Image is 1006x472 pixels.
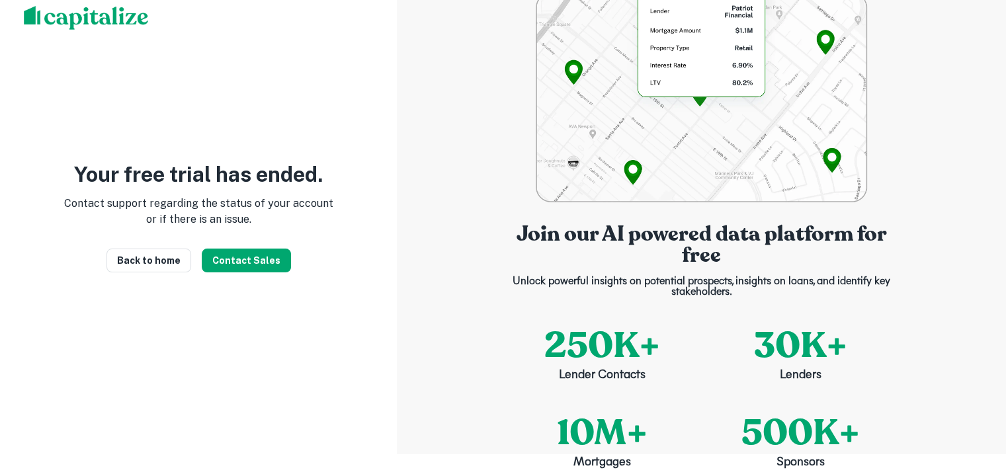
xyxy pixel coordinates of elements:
p: Your free trial has ended. [74,164,323,185]
p: 10M+ [557,406,648,459]
p: 500K+ [741,406,860,459]
a: Back to home [106,249,191,272]
p: Lenders [780,367,821,385]
img: capitalize-logo.png [24,6,149,30]
p: Contact support regarding the status of your account or if there is an issue. [63,196,333,227]
p: 250K+ [544,319,660,372]
p: Mortgages [573,454,631,472]
iframe: Chat Widget [940,366,1006,430]
p: Join our AI powered data platform for free [503,223,900,266]
p: Lender Contacts [559,367,646,385]
p: Unlock powerful insights on potential prospects, insights on loans, and identify key stakeholders. [503,276,900,297]
button: Contact Sales [202,249,291,272]
p: 30K+ [754,319,847,372]
p: Sponsors [776,454,825,472]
